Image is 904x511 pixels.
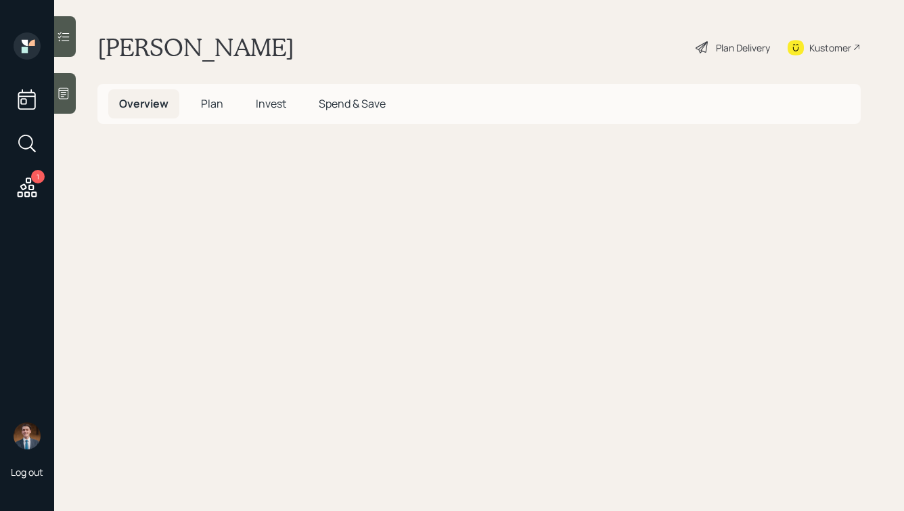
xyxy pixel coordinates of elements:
span: Invest [256,96,286,111]
div: 1 [31,170,45,183]
img: hunter_neumayer.jpg [14,422,41,449]
span: Spend & Save [319,96,386,111]
div: Plan Delivery [716,41,770,55]
div: Kustomer [809,41,851,55]
div: Log out [11,466,43,479]
span: Plan [201,96,223,111]
h1: [PERSON_NAME] [97,32,294,62]
span: Overview [119,96,168,111]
